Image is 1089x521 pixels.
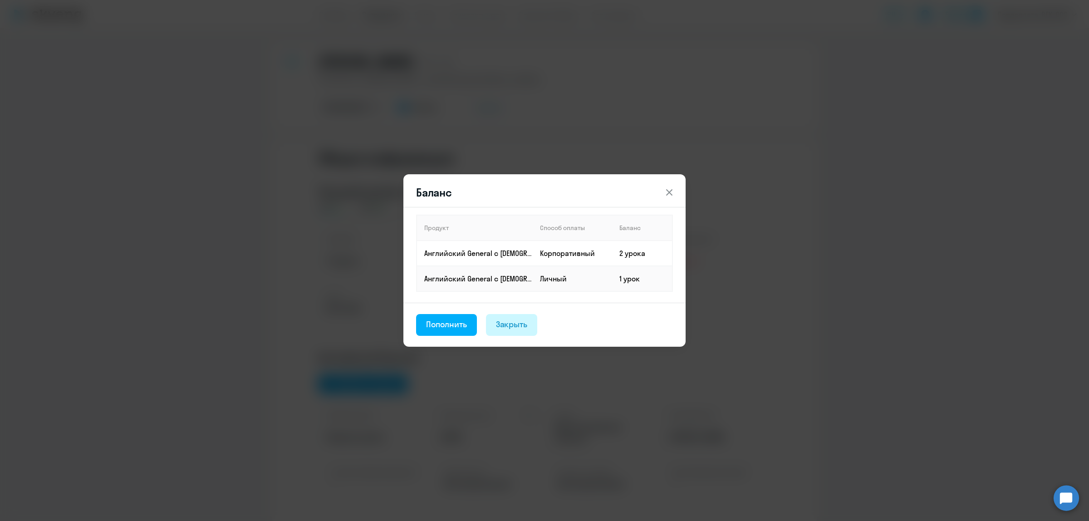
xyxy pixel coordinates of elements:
header: Баланс [403,185,686,200]
th: Баланс [612,215,672,241]
div: Закрыть [496,319,528,330]
td: 2 урока [612,241,672,266]
td: Корпоративный [533,241,612,266]
button: Закрыть [486,314,538,336]
p: Английский General с [DEMOGRAPHIC_DATA] преподавателем [424,274,532,284]
div: Пополнить [426,319,467,330]
th: Продукт [417,215,533,241]
td: Личный [533,266,612,291]
p: Английский General с [DEMOGRAPHIC_DATA] преподавателем [424,248,532,258]
td: 1 урок [612,266,672,291]
th: Способ оплаты [533,215,612,241]
button: Пополнить [416,314,477,336]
